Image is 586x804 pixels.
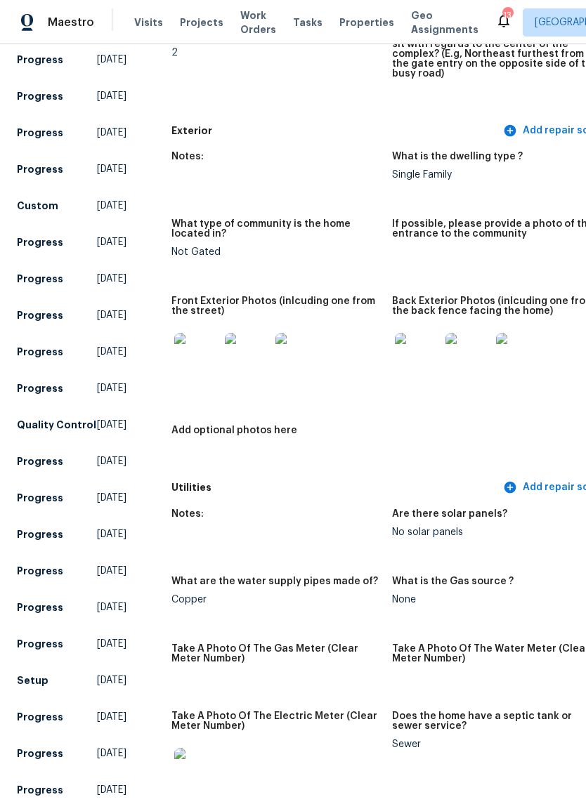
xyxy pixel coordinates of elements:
[171,124,500,138] h5: Exterior
[17,84,126,109] a: Progress[DATE]
[17,418,96,432] h5: Quality Control
[17,126,63,140] h5: Progress
[293,18,323,27] span: Tasks
[17,710,63,724] h5: Progress
[171,480,500,495] h5: Utilities
[48,15,94,29] span: Maestro
[97,199,126,213] span: [DATE]
[17,491,63,505] h5: Progress
[392,576,514,586] h5: What is the Gas source ?
[171,644,381,664] h5: Take A Photo Of The Gas Meter (Clear Meter Number)
[97,491,126,505] span: [DATE]
[171,48,381,58] div: 2
[97,710,126,724] span: [DATE]
[339,15,394,29] span: Properties
[97,418,126,432] span: [DATE]
[171,152,204,162] h5: Notes:
[97,527,126,541] span: [DATE]
[17,193,126,218] a: Custom[DATE]
[97,162,126,176] span: [DATE]
[17,120,126,145] a: Progress[DATE]
[97,637,126,651] span: [DATE]
[97,673,126,687] span: [DATE]
[97,272,126,286] span: [DATE]
[392,152,523,162] h5: What is the dwelling type ?
[17,485,126,510] a: Progress[DATE]
[17,746,63,760] h5: Progress
[180,15,223,29] span: Projects
[17,783,63,797] h5: Progress
[97,308,126,322] span: [DATE]
[171,426,297,435] h5: Add optional photos here
[17,303,126,328] a: Progress[DATE]
[97,746,126,760] span: [DATE]
[17,777,126,803] a: Progress[DATE]
[17,308,63,322] h5: Progress
[17,595,126,620] a: Progress[DATE]
[17,230,126,255] a: Progress[DATE]
[17,449,126,474] a: Progress[DATE]
[17,162,63,176] h5: Progress
[97,235,126,249] span: [DATE]
[171,576,378,586] h5: What are the water supply pipes made of?
[17,412,126,437] a: Quality Control[DATE]
[17,266,126,291] a: Progress[DATE]
[17,668,126,693] a: Setup[DATE]
[171,296,381,316] h5: Front Exterior Photos (inlcuding one from the street)
[17,454,63,468] h5: Progress
[392,509,507,519] h5: Are there solar panels?
[97,454,126,468] span: [DATE]
[17,339,126,364] a: Progress[DATE]
[240,8,276,37] span: Work Orders
[411,8,478,37] span: Geo Assignments
[134,15,163,29] span: Visits
[17,53,63,67] h5: Progress
[17,558,126,584] a: Progress[DATE]
[171,219,381,239] h5: What type of community is the home located in?
[17,704,126,730] a: Progress[DATE]
[97,381,126,395] span: [DATE]
[17,741,126,766] a: Progress[DATE]
[17,522,126,547] a: Progress[DATE]
[17,157,126,182] a: Progress[DATE]
[17,564,63,578] h5: Progress
[17,47,126,72] a: Progress[DATE]
[171,509,204,519] h5: Notes:
[97,783,126,797] span: [DATE]
[97,53,126,67] span: [DATE]
[97,89,126,103] span: [DATE]
[17,376,126,401] a: Progress[DATE]
[17,272,63,286] h5: Progress
[502,8,512,22] div: 13
[17,235,63,249] h5: Progress
[97,345,126,359] span: [DATE]
[17,89,63,103] h5: Progress
[17,600,63,614] h5: Progress
[17,345,63,359] h5: Progress
[97,564,126,578] span: [DATE]
[17,199,58,213] h5: Custom
[17,673,48,687] h5: Setup
[17,527,63,541] h5: Progress
[171,247,381,257] div: Not Gated
[97,126,126,140] span: [DATE]
[171,711,381,731] h5: Take A Photo Of The Electric Meter (Clear Meter Number)
[17,637,63,651] h5: Progress
[97,600,126,614] span: [DATE]
[171,595,381,605] div: Copper
[17,381,63,395] h5: Progress
[17,631,126,657] a: Progress[DATE]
